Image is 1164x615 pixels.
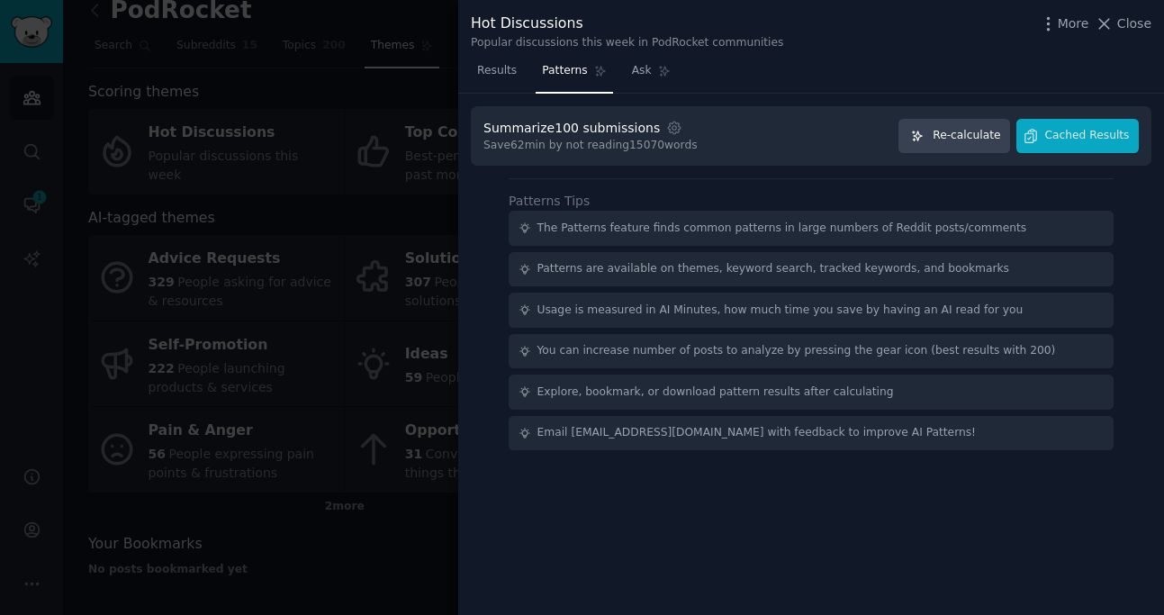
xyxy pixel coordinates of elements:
div: You can increase number of posts to analyze by pressing the gear icon (best results with 200) [537,343,1056,359]
button: Close [1095,14,1151,33]
span: Patterns [542,63,587,79]
span: Close [1117,14,1151,33]
span: Re-calculate [933,128,1000,144]
span: More [1058,14,1089,33]
div: Usage is measured in AI Minutes, how much time you save by having an AI read for you [537,303,1024,319]
div: Explore, bookmark, or download pattern results after calculating [537,384,894,401]
div: Email [EMAIL_ADDRESS][DOMAIN_NAME] with feedback to improve AI Patterns! [537,425,977,441]
button: More [1039,14,1089,33]
span: Cached Results [1045,128,1130,144]
div: Summarize 100 submissions [483,119,660,138]
button: Re-calculate [898,119,1010,154]
div: Save 62 min by not reading 15070 words [483,138,698,154]
div: Hot Discussions [471,13,783,35]
span: Results [477,63,517,79]
a: Ask [626,57,677,94]
button: Cached Results [1016,119,1139,154]
label: Patterns Tips [509,194,590,208]
span: Ask [632,63,652,79]
div: Popular discussions this week in PodRocket communities [471,35,783,51]
div: The Patterns feature finds common patterns in large numbers of Reddit posts/comments [537,221,1027,237]
div: Patterns are available on themes, keyword search, tracked keywords, and bookmarks [537,261,1009,277]
a: Results [471,57,523,94]
a: Patterns [536,57,612,94]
